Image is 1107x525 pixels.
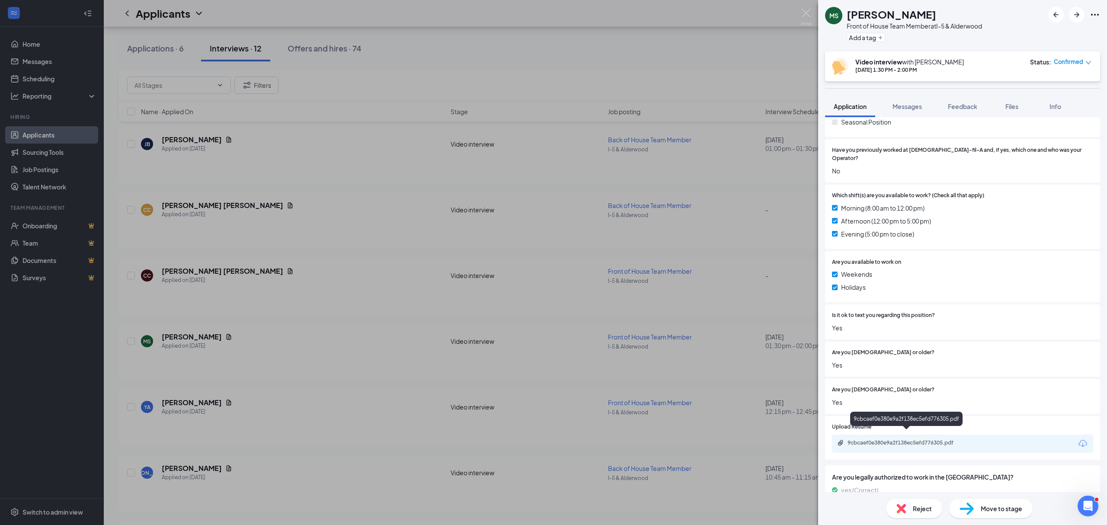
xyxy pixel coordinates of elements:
span: Yes [832,323,1093,333]
div: 9cbcaef0e380e9a2f138ec5efd776305.pdf [848,439,969,446]
div: with [PERSON_NAME] [855,58,964,66]
svg: Paperclip [837,439,844,446]
div: Status : [1030,58,1051,66]
button: PlusAdd a tag [847,33,885,42]
span: Which shift(s) are you available to work? (Check all that apply) [832,192,984,200]
div: Front of House Team Member at I-5 & Alderwood [847,22,982,30]
span: Is it ok to text you regarding this position? [832,311,935,320]
div: [DATE] 1:30 PM - 2:00 PM [855,66,964,74]
span: Info [1049,102,1061,110]
span: Are you legally authorized to work in the [GEOGRAPHIC_DATA]? [832,472,1093,482]
span: Messages [893,102,922,110]
iframe: Intercom live chat [1078,496,1098,516]
svg: ArrowRight [1072,10,1082,20]
button: ArrowLeftNew [1048,7,1064,22]
span: Are you available to work on [832,258,901,266]
svg: ArrowLeftNew [1051,10,1061,20]
span: down [1085,60,1091,66]
span: Yes [832,360,1093,370]
span: Morning (8:00 am to 12:00 pm) [841,203,925,213]
span: Evening (5:00 pm to close) [841,229,914,239]
span: Upload Resume [832,423,871,431]
span: Files [1005,102,1018,110]
span: Seasonal Position [841,117,891,127]
b: Video interview [855,58,902,66]
span: Yes [832,397,1093,407]
div: MS [829,11,838,20]
svg: Ellipses [1090,10,1100,20]
div: 9cbcaef0e380e9a2f138ec5efd776305.pdf [850,412,963,426]
span: Reject [913,504,932,513]
h1: [PERSON_NAME] [847,7,936,22]
span: Feedback [948,102,977,110]
span: yes (Correct) [841,485,878,495]
span: Have you previously worked at [DEMOGRAPHIC_DATA]-fil-A and, if yes, which one and who was your Op... [832,146,1093,163]
span: Application [834,102,867,110]
span: Are you [DEMOGRAPHIC_DATA] or older? [832,386,934,394]
span: Afternoon (12:00 pm to 5:00 pm) [841,216,931,226]
button: ArrowRight [1069,7,1085,22]
span: Are you [DEMOGRAPHIC_DATA] or older? [832,349,934,357]
span: Move to stage [981,504,1022,513]
span: Holidays [841,282,866,292]
span: Weekends [841,269,872,279]
span: Confirmed [1054,58,1083,66]
a: Paperclip9cbcaef0e380e9a2f138ec5efd776305.pdf [837,439,977,448]
span: No [832,166,1093,176]
svg: Download [1078,439,1088,449]
svg: Plus [878,35,883,40]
